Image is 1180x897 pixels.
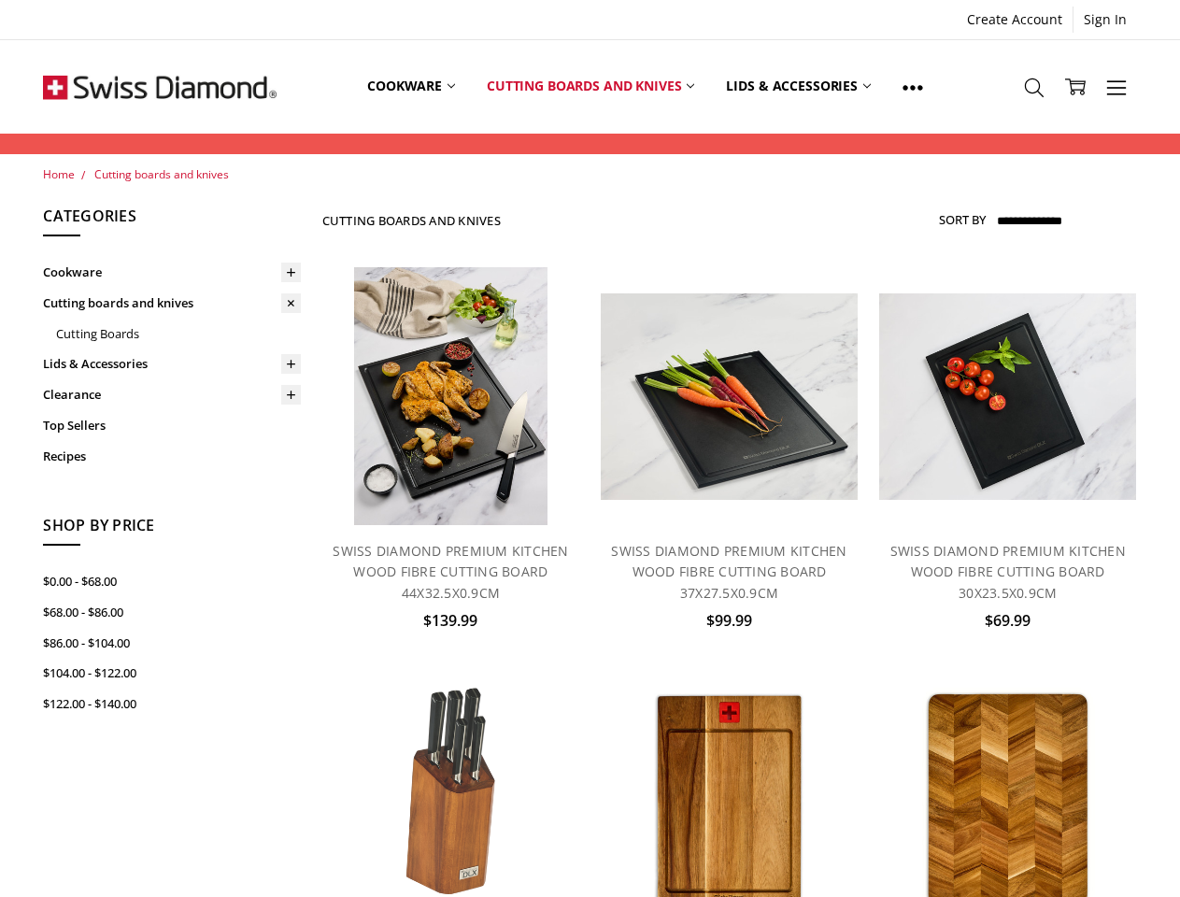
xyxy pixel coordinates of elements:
[957,7,1073,33] a: Create Account
[43,379,301,410] a: Clearance
[322,267,580,525] a: SWISS DIAMOND PREMIUM KITCHEN WOOD FIBRE CUTTING BOARD 44X32.5X0.9CM
[879,293,1137,500] img: SWISS DIAMOND PREMIUM KITCHEN WOOD FIBRE CUTTING BOARD 30X23.5X0.9CM
[985,610,1031,631] span: $69.99
[710,45,886,128] a: Lids & Accessories
[887,45,939,129] a: Show All
[611,542,846,602] a: SWISS DIAMOND PREMIUM KITCHEN WOOD FIBRE CUTTING BOARD 37X27.5X0.9CM
[43,166,75,182] a: Home
[601,267,859,525] a: SWISS DIAMOND PREMIUM KITCHEN WOOD FIBRE CUTTING BOARD 37X27.5X0.9CM
[43,514,301,546] h5: Shop By Price
[43,658,301,689] a: $104.00 - $122.00
[43,410,301,441] a: Top Sellers
[43,689,301,719] a: $122.00 - $140.00
[43,441,301,472] a: Recipes
[56,319,301,349] a: Cutting Boards
[43,288,301,319] a: Cutting boards and knives
[43,257,301,288] a: Cookware
[1073,7,1137,33] a: Sign In
[879,267,1137,525] a: SWISS DIAMOND PREMIUM KITCHEN WOOD FIBRE CUTTING BOARD 30X23.5X0.9CM
[890,542,1126,602] a: SWISS DIAMOND PREMIUM KITCHEN WOOD FIBRE CUTTING BOARD 30X23.5X0.9CM
[94,166,229,182] a: Cutting boards and knives
[939,205,986,235] label: Sort By
[354,267,547,525] img: SWISS DIAMOND PREMIUM KITCHEN WOOD FIBRE CUTTING BOARD 44X32.5X0.9CM
[43,205,301,236] h5: Categories
[43,349,301,379] a: Lids & Accessories
[333,542,568,602] a: SWISS DIAMOND PREMIUM KITCHEN WOOD FIBRE CUTTING BOARD 44X32.5X0.9CM
[706,610,752,631] span: $99.99
[351,45,471,128] a: Cookware
[43,628,301,659] a: $86.00 - $104.00
[43,566,301,597] a: $0.00 - $68.00
[601,293,859,500] img: SWISS DIAMOND PREMIUM KITCHEN WOOD FIBRE CUTTING BOARD 37X27.5X0.9CM
[43,597,301,628] a: $68.00 - $86.00
[43,40,277,134] img: Free Shipping On Every Order
[322,213,501,228] h1: Cutting boards and knives
[423,610,477,631] span: $139.99
[471,45,711,128] a: Cutting boards and knives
